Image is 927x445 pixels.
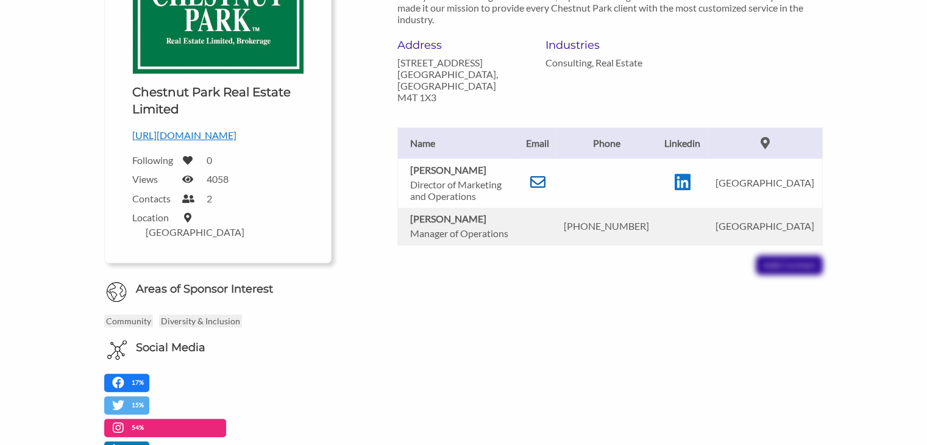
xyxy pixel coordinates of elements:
[207,154,212,166] label: 0
[132,84,304,118] h1: Chestnut Park Real Estate Limited
[132,212,175,223] label: Location
[132,377,147,388] p: 17%
[132,193,175,204] label: Contacts
[410,213,486,224] b: [PERSON_NAME]
[410,227,514,239] p: Manager of Operations
[107,340,127,360] img: Social Media Icon
[397,68,527,91] p: [GEOGRAPHIC_DATA], [GEOGRAPHIC_DATA]
[132,422,147,433] p: 54%
[104,315,153,327] p: Community
[397,91,527,103] p: M4T 1X3
[657,127,707,158] th: Linkedin
[132,399,147,411] p: 15%
[132,127,304,143] p: [URL][DOMAIN_NAME]
[713,220,816,232] p: [GEOGRAPHIC_DATA]
[207,193,212,204] label: 2
[545,57,675,68] p: Consulting, Real Estate
[562,220,651,232] p: [PHONE_NUMBER]
[556,127,657,158] th: Phone
[95,282,341,297] h6: Areas of Sponsor Interest
[132,173,175,185] label: Views
[545,38,675,52] h6: Industries
[519,127,556,158] th: Email
[410,164,486,176] b: [PERSON_NAME]
[397,127,519,158] th: Name
[397,38,527,52] h6: Address
[397,57,527,68] p: [STREET_ADDRESS]
[713,177,816,188] p: [GEOGRAPHIC_DATA]
[136,340,205,355] h6: Social Media
[207,173,229,185] label: 4058
[106,282,127,302] img: Globe Icon
[410,179,514,202] p: Director of Marketing and Operations
[159,315,242,327] p: Diversity & Inclusion
[132,154,175,166] label: Following
[146,226,244,238] label: [GEOGRAPHIC_DATA]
